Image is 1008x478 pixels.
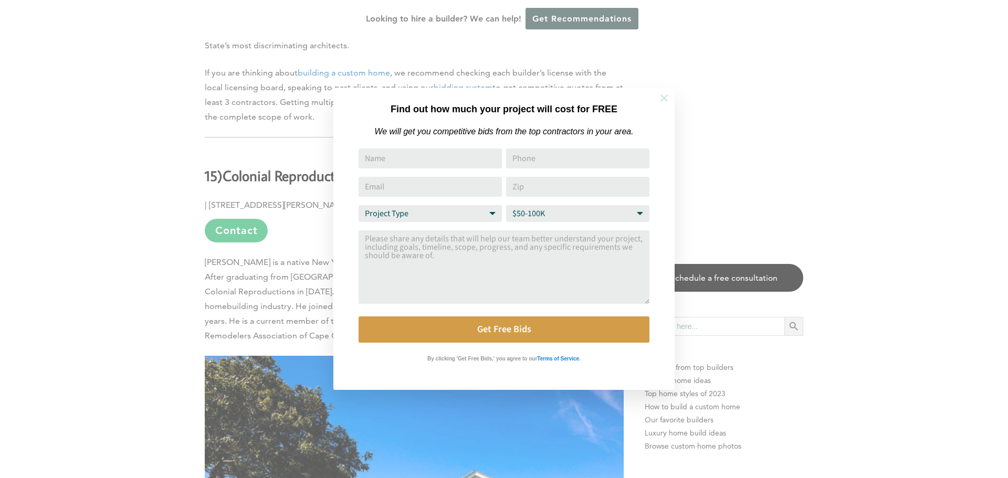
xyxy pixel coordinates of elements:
[359,148,502,168] input: Name
[646,80,682,116] button: Close
[359,230,649,304] textarea: Comment or Message
[506,177,649,197] input: Zip
[374,127,633,136] em: We will get you competitive bids from the top contractors in your area.
[806,402,995,465] iframe: Drift Widget Chat Controller
[579,356,581,362] strong: .
[359,205,502,222] select: Project Type
[391,104,617,114] strong: Find out how much your project will cost for FREE
[506,205,649,222] select: Budget Range
[537,353,579,362] a: Terms of Service
[537,356,579,362] strong: Terms of Service
[427,356,537,362] strong: By clicking 'Get Free Bids,' you agree to our
[506,148,649,168] input: Phone
[359,177,502,197] input: Email Address
[359,316,649,343] button: Get Free Bids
